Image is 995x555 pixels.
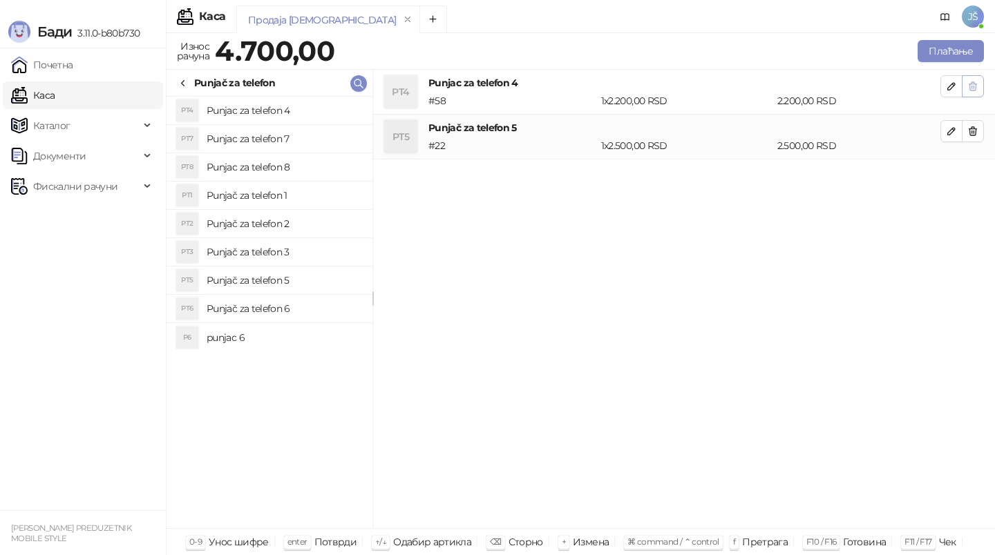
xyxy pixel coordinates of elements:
[627,536,719,547] span: ⌘ command / ⌃ control
[176,241,198,263] div: PT3
[176,269,198,291] div: PT5
[207,327,361,349] h4: punjac 6
[918,40,984,62] button: Плаћање
[207,269,361,291] h4: Punjač za telefon 5
[934,6,956,28] a: Документација
[573,533,609,551] div: Измена
[207,298,361,320] h4: Punjač za telefon 6
[215,34,334,68] strong: 4.700,00
[742,533,788,551] div: Претрага
[733,536,735,547] span: f
[11,81,55,109] a: Каса
[939,533,956,551] div: Чек
[207,128,361,150] h4: Punjac za telefon 7
[174,37,212,65] div: Износ рачуна
[490,536,501,547] span: ⌫
[287,536,307,547] span: enter
[806,536,836,547] span: F10 / F16
[314,533,357,551] div: Потврди
[904,536,931,547] span: F11 / F17
[176,184,198,206] div: PT1
[248,12,396,28] div: Продаја [DEMOGRAPHIC_DATA]
[207,99,361,121] h4: Punjac za telefon 4
[8,21,30,43] img: Logo
[167,97,372,528] div: grid
[384,120,417,153] div: PT5
[393,533,471,551] div: Одабир артикла
[176,213,198,235] div: PT2
[72,27,140,39] span: 3.11.0-b80b730
[384,75,417,108] div: PT4
[176,327,198,349] div: P6
[207,156,361,178] h4: Punjac za telefon 8
[962,6,984,28] span: JŠ
[176,156,198,178] div: PT8
[209,533,269,551] div: Унос шифре
[509,533,543,551] div: Сторно
[562,536,566,547] span: +
[843,533,886,551] div: Готовина
[189,536,202,547] span: 0-9
[426,138,598,153] div: # 22
[194,75,275,90] div: Punjač za telefon
[399,14,417,26] button: remove
[419,6,447,33] button: Add tab
[375,536,386,547] span: ↑/↓
[33,173,117,200] span: Фискални рачуни
[598,138,775,153] div: 1 x 2.500,00 RSD
[176,298,198,320] div: PT6
[11,51,73,79] a: Почетна
[33,112,70,139] span: Каталог
[207,241,361,263] h4: Punjač za telefon 3
[598,93,775,108] div: 1 x 2.200,00 RSD
[207,184,361,206] h4: Punjač za telefon 1
[176,99,198,121] div: PT4
[176,128,198,150] div: PT7
[207,213,361,235] h4: Punjač za telefon 2
[428,75,940,90] h4: Punjac za telefon 4
[428,120,940,135] h4: Punjač za telefon 5
[199,11,225,22] div: Каса
[11,523,131,543] small: [PERSON_NAME] PREDUZETNIK MOBILE STYLE
[37,23,72,40] span: Бади
[775,138,943,153] div: 2.500,00 RSD
[33,142,86,170] span: Документи
[426,93,598,108] div: # 58
[775,93,943,108] div: 2.200,00 RSD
